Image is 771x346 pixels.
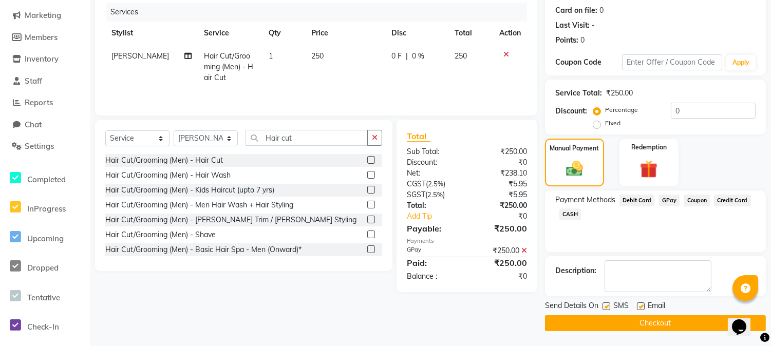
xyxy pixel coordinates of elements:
span: Members [25,32,58,42]
th: Price [306,22,385,45]
th: Stylist [105,22,198,45]
label: Percentage [605,105,638,114]
div: ₹250.00 [467,146,535,157]
span: 1 [269,51,273,61]
span: Reports [25,98,53,107]
span: Total [407,131,430,142]
div: Last Visit: [555,20,590,31]
div: Hair Cut/Grooming (Men) - Hair Cut [105,155,223,166]
div: Net: [399,168,467,179]
div: ₹0 [478,211,535,222]
div: Description: [555,265,596,276]
div: Services [106,3,535,22]
label: Manual Payment [550,144,599,153]
div: ( ) [399,189,467,200]
span: Hair Cut/Grooming (Men) - Hair Cut [204,51,253,82]
span: Payment Methods [555,195,615,205]
span: Marketing [25,10,61,20]
div: Hair Cut/Grooming (Men) - [PERSON_NAME] Trim / [PERSON_NAME] Styling [105,215,356,225]
span: Tentative [27,293,60,302]
div: Service Total: [555,88,602,99]
span: 2.5% [428,180,443,188]
th: Action [493,22,527,45]
button: Apply [726,55,756,70]
span: Staff [25,76,42,86]
div: Payments [407,237,527,245]
div: ₹250.00 [606,88,633,99]
span: CASH [559,208,581,220]
span: CGST [407,179,426,188]
span: Credit Card [714,195,751,206]
div: 0 [599,5,604,16]
span: InProgress [27,204,66,214]
span: SGST [407,190,425,199]
th: Service [198,22,262,45]
img: _gift.svg [634,158,663,180]
div: GPay [399,245,467,256]
div: ₹0 [467,271,535,282]
div: Discount: [555,106,587,117]
span: Chat [25,120,42,129]
a: Settings [3,141,87,152]
img: _cash.svg [561,159,588,179]
th: Disc [385,22,448,45]
a: Chat [3,119,87,131]
span: Check-In [27,322,59,332]
div: Hair Cut/Grooming (Men) - Men Hair Wash + Hair Styling [105,200,293,210]
div: Sub Total: [399,146,467,157]
a: Members [3,32,87,44]
div: ( ) [399,179,467,189]
div: ₹238.10 [467,168,535,179]
div: Total: [399,200,467,211]
span: Upcoming [27,234,64,243]
span: Email [648,300,665,313]
span: 0 % [412,51,424,62]
th: Qty [262,22,306,45]
th: Total [448,22,493,45]
span: 0 F [391,51,402,62]
iframe: chat widget [728,305,761,336]
div: ₹5.95 [467,189,535,200]
div: Coupon Code [555,57,622,68]
span: SMS [613,300,629,313]
span: | [406,51,408,62]
div: ₹0 [467,157,535,168]
div: Hair Cut/Grooming (Men) - Hair Wash [105,170,231,181]
span: GPay [659,195,680,206]
span: Dropped [27,263,59,273]
span: Completed [27,175,66,184]
label: Fixed [605,119,620,128]
div: Card on file: [555,5,597,16]
a: Staff [3,75,87,87]
div: ₹250.00 [467,222,535,235]
label: Redemption [631,143,667,152]
div: Balance : [399,271,467,282]
div: Payable: [399,222,467,235]
span: 250 [455,51,467,61]
a: Marketing [3,10,87,22]
div: Discount: [399,157,467,168]
span: 2.5% [427,190,443,199]
span: 250 [312,51,324,61]
div: Hair Cut/Grooming (Men) - Kids Haircut (upto 7 yrs) [105,185,274,196]
div: 0 [580,35,585,46]
span: Inventory [25,54,59,64]
div: Hair Cut/Grooming (Men) - Shave [105,229,216,240]
div: ₹250.00 [467,245,535,256]
a: Inventory [3,53,87,65]
span: Send Details On [545,300,598,313]
div: ₹250.00 [467,200,535,211]
a: Add Tip [399,211,478,222]
span: Settings [25,141,54,151]
input: Search or Scan [246,130,368,146]
div: Paid: [399,257,467,269]
span: Debit Card [619,195,655,206]
input: Enter Offer / Coupon Code [622,54,722,70]
div: - [592,20,595,31]
span: [PERSON_NAME] [111,51,169,61]
div: ₹5.95 [467,179,535,189]
div: ₹250.00 [467,257,535,269]
a: Reports [3,97,87,109]
button: Checkout [545,315,766,331]
div: Points: [555,35,578,46]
